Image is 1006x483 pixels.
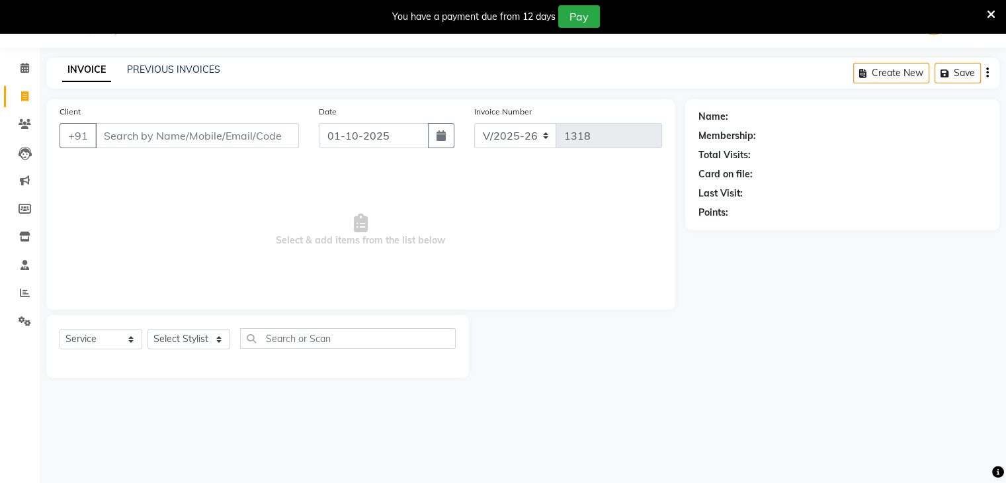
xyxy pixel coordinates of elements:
[558,5,600,28] button: Pay
[474,106,532,118] label: Invoice Number
[240,328,456,349] input: Search or Scan
[698,187,743,200] div: Last Visit:
[60,123,97,148] button: +91
[698,129,756,143] div: Membership:
[62,58,111,82] a: INVOICE
[698,167,753,181] div: Card on file:
[95,123,299,148] input: Search by Name/Mobile/Email/Code
[319,106,337,118] label: Date
[60,106,81,118] label: Client
[698,206,728,220] div: Points:
[698,110,728,124] div: Name:
[127,64,220,75] a: PREVIOUS INVOICES
[392,10,556,24] div: You have a payment due from 12 days
[853,63,929,83] button: Create New
[698,148,751,162] div: Total Visits:
[935,63,981,83] button: Save
[60,164,662,296] span: Select & add items from the list below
